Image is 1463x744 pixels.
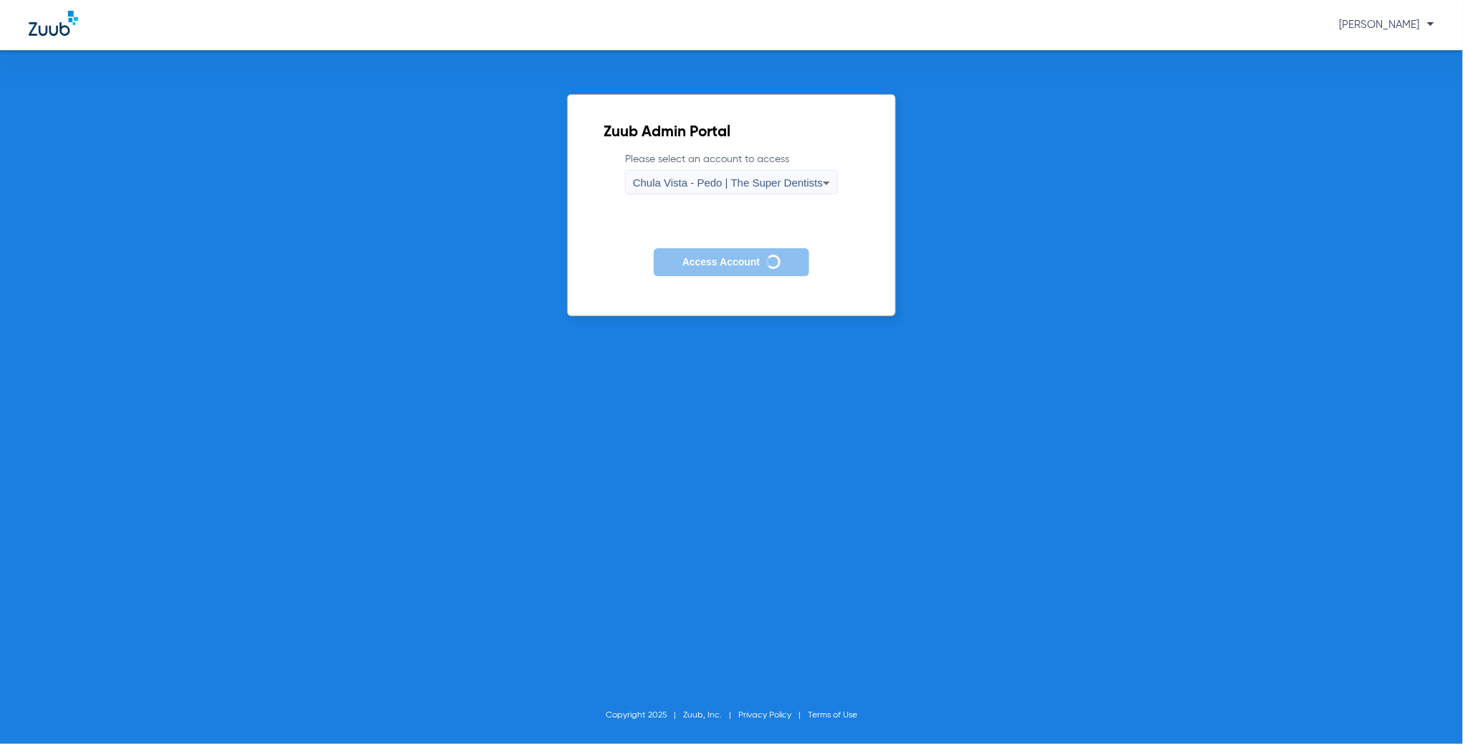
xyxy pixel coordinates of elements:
button: Access Account [654,248,809,276]
a: Privacy Policy [738,711,791,720]
span: Access Account [682,256,760,268]
a: Terms of Use [808,711,857,720]
li: Zuub, Inc. [683,708,738,722]
img: Zuub Logo [29,11,78,36]
label: Please select an account to access [625,152,838,194]
span: Chula Vista - Pedo | The Super Dentists [633,176,823,189]
span: [PERSON_NAME] [1340,19,1434,30]
h2: Zuub Admin Portal [604,126,859,140]
li: Copyright 2025 [606,708,683,722]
